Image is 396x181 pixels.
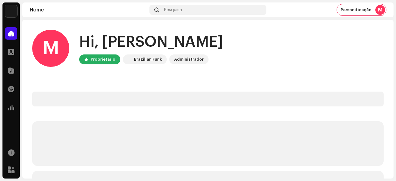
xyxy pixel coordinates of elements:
div: M [32,30,69,67]
span: Pesquisa [164,7,182,12]
div: Hi, [PERSON_NAME] [79,32,223,52]
span: Personificação [341,7,372,12]
img: 71bf27a5-dd94-4d93-852c-61362381b7db [5,5,17,17]
img: 71bf27a5-dd94-4d93-852c-61362381b7db [124,56,131,63]
div: Brazilian Funk [134,56,162,63]
div: Proprietário [91,56,115,63]
div: Home [30,7,147,12]
div: M [375,5,385,15]
div: Administrador [174,56,204,63]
